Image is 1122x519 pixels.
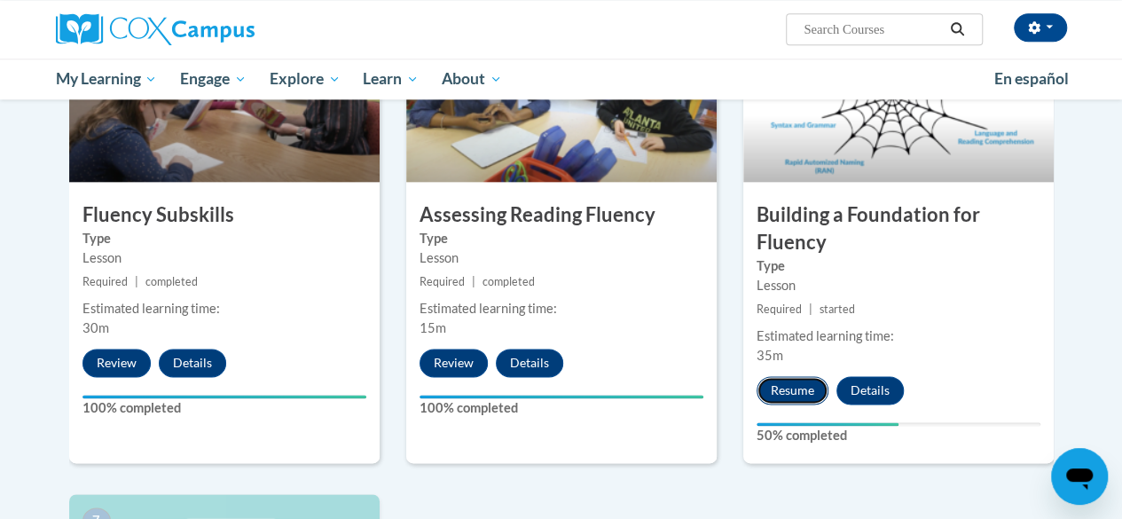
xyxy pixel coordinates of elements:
[757,276,1040,295] div: Lesson
[56,13,255,45] img: Cox Campus
[757,256,1040,276] label: Type
[56,13,375,45] a: Cox Campus
[363,68,419,90] span: Learn
[757,348,783,363] span: 35m
[82,398,366,418] label: 100% completed
[169,59,258,99] a: Engage
[809,303,812,316] span: |
[420,320,446,335] span: 15m
[420,349,488,377] button: Review
[420,299,703,318] div: Estimated learning time:
[180,68,247,90] span: Engage
[1051,448,1108,505] iframe: Button to launch messaging window
[1014,13,1067,42] button: Account Settings
[145,275,198,288] span: completed
[820,303,855,316] span: started
[44,59,169,99] a: My Learning
[406,201,717,229] h3: Assessing Reading Fluency
[159,349,226,377] button: Details
[135,275,138,288] span: |
[483,275,535,288] span: completed
[496,349,563,377] button: Details
[82,229,366,248] label: Type
[757,426,1040,445] label: 50% completed
[82,349,151,377] button: Review
[69,201,380,229] h3: Fluency Subskills
[757,376,828,405] button: Resume
[836,376,904,405] button: Details
[802,19,944,40] input: Search Courses
[82,275,128,288] span: Required
[55,68,157,90] span: My Learning
[944,19,970,40] button: Search
[270,68,341,90] span: Explore
[994,69,1069,88] span: En español
[258,59,352,99] a: Explore
[757,422,898,426] div: Your progress
[82,299,366,318] div: Estimated learning time:
[43,59,1080,99] div: Main menu
[420,229,703,248] label: Type
[420,398,703,418] label: 100% completed
[420,275,465,288] span: Required
[757,303,802,316] span: Required
[442,68,502,90] span: About
[757,326,1040,346] div: Estimated learning time:
[430,59,514,99] a: About
[983,60,1080,98] a: En español
[743,201,1054,256] h3: Building a Foundation for Fluency
[420,248,703,268] div: Lesson
[82,395,366,398] div: Your progress
[82,320,109,335] span: 30m
[420,395,703,398] div: Your progress
[472,275,475,288] span: |
[82,248,366,268] div: Lesson
[351,59,430,99] a: Learn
